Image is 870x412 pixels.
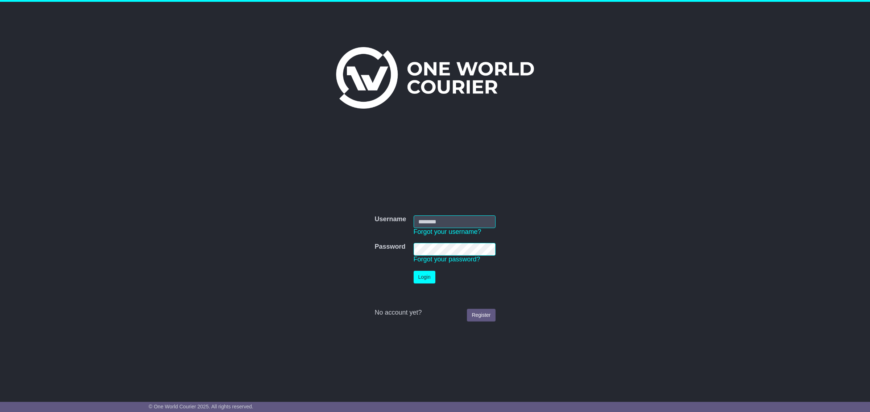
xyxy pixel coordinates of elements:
[414,256,480,263] a: Forgot your password?
[374,215,406,223] label: Username
[374,309,495,317] div: No account yet?
[414,228,481,235] a: Forgot your username?
[149,404,253,409] span: © One World Courier 2025. All rights reserved.
[336,47,534,109] img: One World
[467,309,495,321] a: Register
[414,271,435,283] button: Login
[374,243,405,251] label: Password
